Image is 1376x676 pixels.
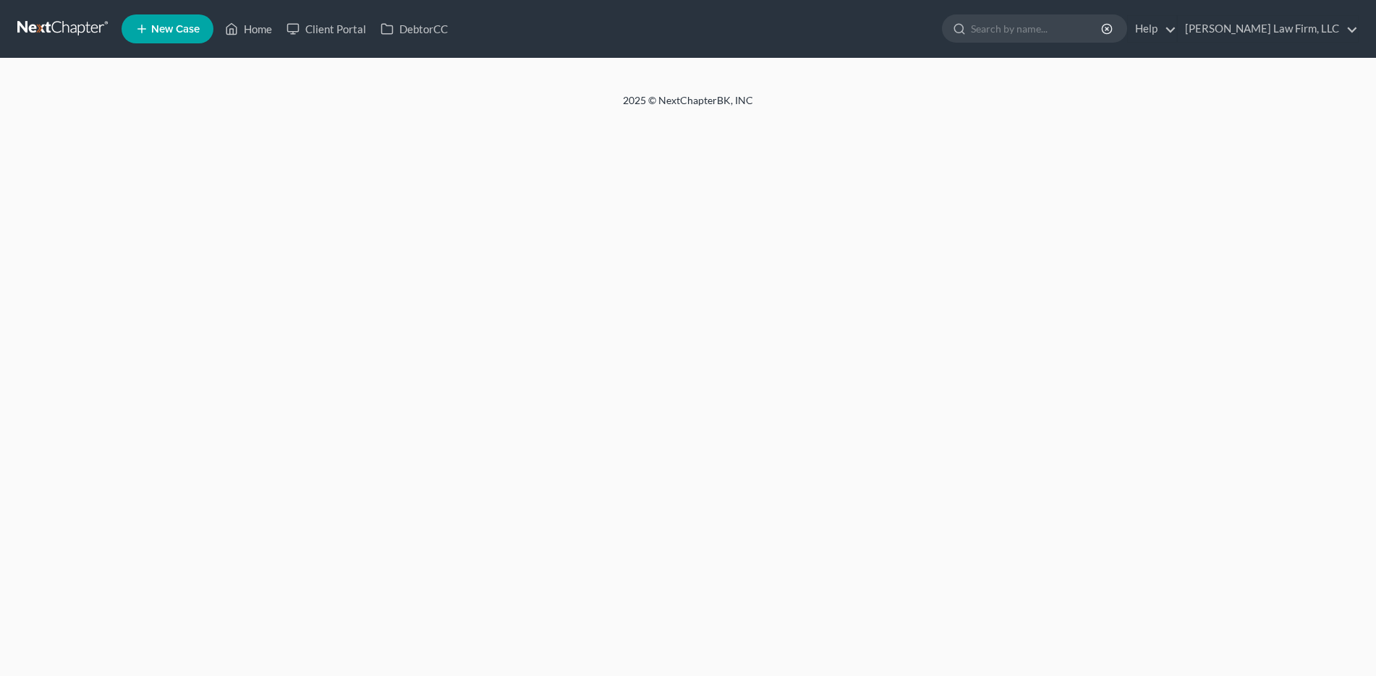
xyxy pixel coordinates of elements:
span: New Case [151,24,200,35]
a: [PERSON_NAME] Law Firm, LLC [1178,16,1358,42]
input: Search by name... [971,15,1103,42]
div: 2025 © NextChapterBK, INC [276,93,1100,119]
a: DebtorCC [373,16,455,42]
a: Client Portal [279,16,373,42]
a: Home [218,16,279,42]
a: Help [1128,16,1176,42]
